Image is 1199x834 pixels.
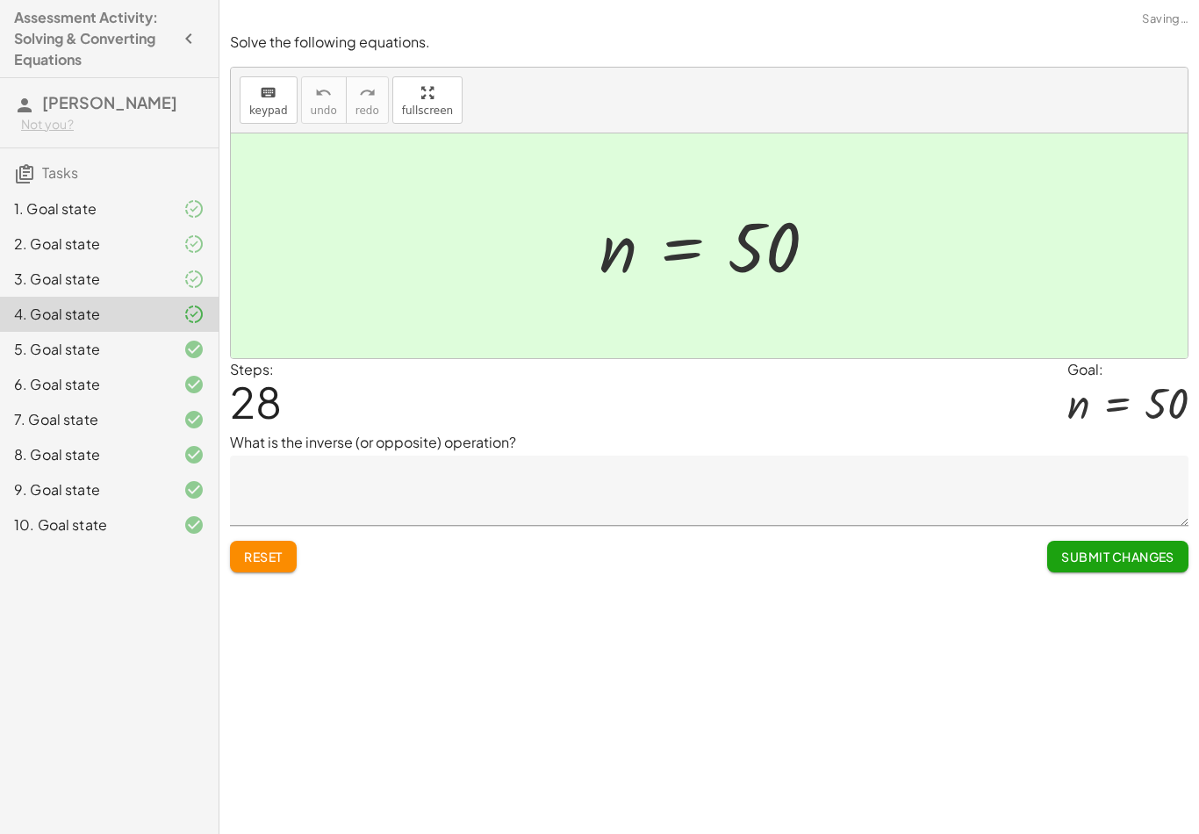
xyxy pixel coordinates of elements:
[392,76,463,124] button: fullscreen
[230,360,274,378] label: Steps:
[1047,541,1188,572] button: Submit Changes
[183,339,205,360] i: Task finished and correct.
[315,83,332,104] i: undo
[14,269,155,290] div: 3. Goal state
[14,479,155,500] div: 9. Goal state
[183,198,205,219] i: Task finished and part of it marked as correct.
[183,514,205,536] i: Task finished and correct.
[183,479,205,500] i: Task finished and correct.
[1061,549,1174,564] span: Submit Changes
[14,234,155,255] div: 2. Goal state
[183,269,205,290] i: Task finished and part of it marked as correct.
[1142,11,1188,28] span: Saving…
[14,7,173,70] h4: Assessment Activity: Solving & Converting Equations
[240,76,298,124] button: keyboardkeypad
[14,374,155,395] div: 6. Goal state
[230,375,282,428] span: 28
[42,92,177,112] span: [PERSON_NAME]
[183,304,205,325] i: Task finished and part of it marked as correct.
[244,549,283,564] span: Reset
[14,409,155,430] div: 7. Goal state
[183,409,205,430] i: Task finished and correct.
[230,32,1188,53] p: Solve the following equations.
[230,541,297,572] button: Reset
[301,76,347,124] button: undoundo
[14,339,155,360] div: 5. Goal state
[14,198,155,219] div: 1. Goal state
[346,76,389,124] button: redoredo
[42,163,78,182] span: Tasks
[355,104,379,117] span: redo
[230,432,1188,453] p: What is the inverse (or opposite) operation?
[311,104,337,117] span: undo
[183,444,205,465] i: Task finished and correct.
[260,83,276,104] i: keyboard
[249,104,288,117] span: keypad
[402,104,453,117] span: fullscreen
[14,304,155,325] div: 4. Goal state
[183,374,205,395] i: Task finished and correct.
[1067,359,1188,380] div: Goal:
[21,116,205,133] div: Not you?
[359,83,376,104] i: redo
[14,444,155,465] div: 8. Goal state
[14,514,155,536] div: 10. Goal state
[183,234,205,255] i: Task finished and part of it marked as correct.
